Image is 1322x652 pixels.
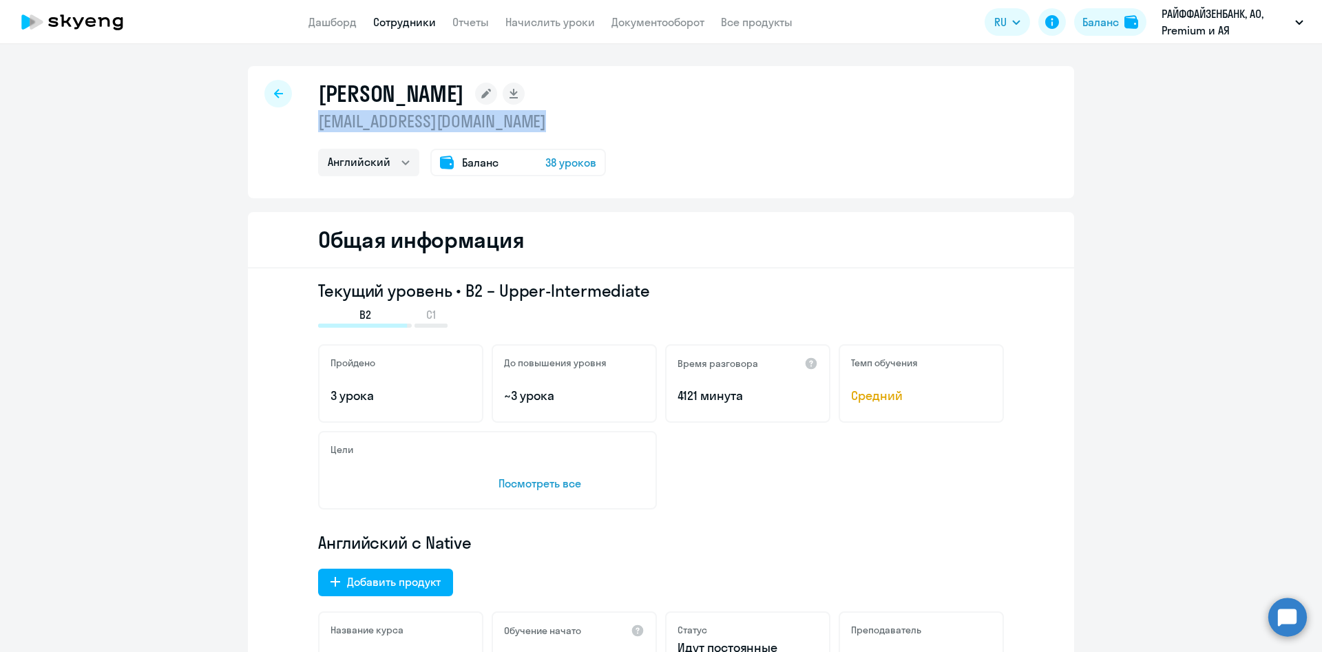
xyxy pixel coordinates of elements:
h5: Преподаватель [851,624,921,636]
span: C1 [426,307,436,322]
span: Средний [851,387,992,405]
a: Все продукты [721,15,793,29]
span: RU [994,14,1007,30]
div: Баланс [1082,14,1119,30]
p: ~3 урока [504,387,644,405]
p: 3 урока [330,387,471,405]
div: Добавить продукт [347,574,441,590]
h5: Статус [678,624,707,636]
span: Английский с Native [318,532,472,554]
h5: Обучение начато [504,624,581,637]
h5: Время разговора [678,357,758,370]
button: Балансbalance [1074,8,1146,36]
img: balance [1124,15,1138,29]
a: Начислить уроки [505,15,595,29]
button: Добавить продукт [318,569,453,596]
h5: До повышения уровня [504,357,607,369]
h5: Цели [330,443,353,456]
h5: Темп обучения [851,357,918,369]
p: [EMAIL_ADDRESS][DOMAIN_NAME] [318,110,606,132]
h1: [PERSON_NAME] [318,80,464,107]
a: Отчеты [452,15,489,29]
a: Сотрудники [373,15,436,29]
span: B2 [359,307,371,322]
p: РАЙФФАЙЗЕНБАНК, АО, Premium и АЯ [1162,6,1290,39]
h3: Текущий уровень • B2 – Upper-Intermediate [318,280,1004,302]
span: 38 уроков [545,154,596,171]
span: Баланс [462,154,499,171]
button: РАЙФФАЙЗЕНБАНК, АО, Premium и АЯ [1155,6,1310,39]
h5: Название курса [330,624,403,636]
a: Дашборд [308,15,357,29]
a: Документооборот [611,15,704,29]
button: RU [985,8,1030,36]
h2: Общая информация [318,226,524,253]
h5: Пройдено [330,357,375,369]
p: 4121 минута [678,387,818,405]
p: Посмотреть все [499,475,644,492]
